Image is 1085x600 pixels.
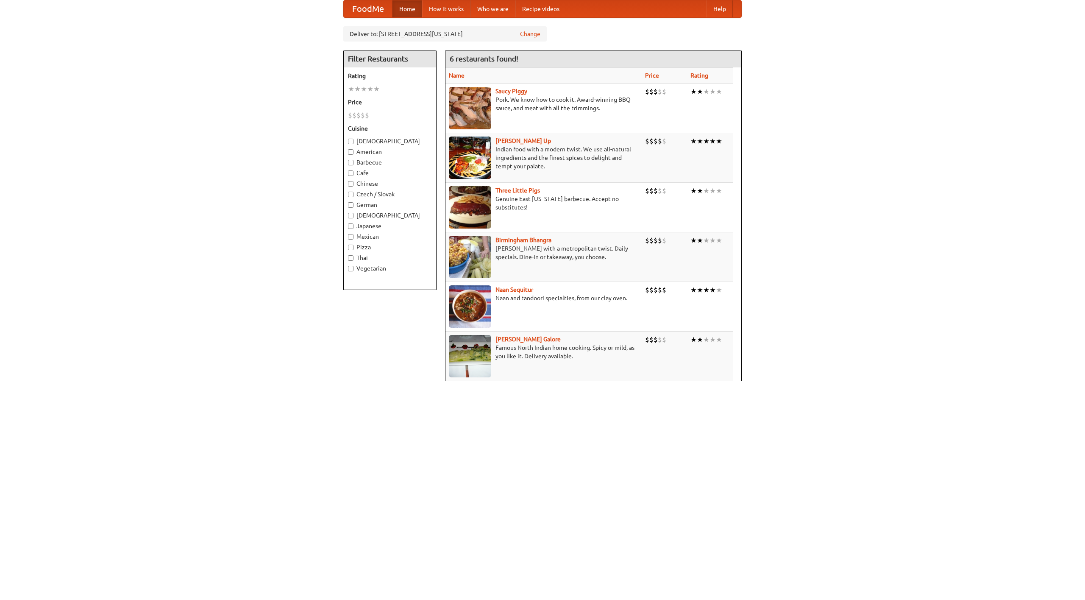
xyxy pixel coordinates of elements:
[703,236,709,245] li: ★
[654,285,658,295] li: $
[449,137,491,179] img: curryup.jpg
[449,343,638,360] p: Famous North Indian home cooking. Spicy or mild, as you like it. Delivery available.
[703,186,709,195] li: ★
[662,335,666,344] li: $
[449,72,465,79] a: Name
[352,111,356,120] li: $
[716,335,722,344] li: ★
[343,26,547,42] div: Deliver to: [STREET_ADDRESS][US_STATE]
[649,335,654,344] li: $
[662,87,666,96] li: $
[709,236,716,245] li: ★
[645,236,649,245] li: $
[348,158,432,167] label: Barbecue
[645,335,649,344] li: $
[697,236,703,245] li: ★
[348,264,432,273] label: Vegetarian
[495,336,561,343] a: [PERSON_NAME] Galore
[348,98,432,106] h5: Price
[348,211,432,220] label: [DEMOGRAPHIC_DATA]
[348,84,354,94] li: ★
[649,186,654,195] li: $
[520,30,540,38] a: Change
[645,87,649,96] li: $
[654,186,658,195] li: $
[495,88,527,95] a: Saucy Piggy
[367,84,373,94] li: ★
[354,84,361,94] li: ★
[690,72,708,79] a: Rating
[654,137,658,146] li: $
[709,137,716,146] li: ★
[361,111,365,120] li: $
[690,236,697,245] li: ★
[662,186,666,195] li: $
[449,285,491,328] img: naansequitur.jpg
[348,148,432,156] label: American
[361,84,367,94] li: ★
[348,190,432,198] label: Czech / Slovak
[645,186,649,195] li: $
[348,234,353,240] input: Mexican
[662,137,666,146] li: $
[348,181,353,187] input: Chinese
[697,285,703,295] li: ★
[373,84,380,94] li: ★
[348,149,353,155] input: American
[356,111,361,120] li: $
[495,286,533,293] a: Naan Sequitur
[348,222,432,230] label: Japanese
[690,87,697,96] li: ★
[515,0,566,17] a: Recipe videos
[348,179,432,188] label: Chinese
[348,223,353,229] input: Japanese
[654,87,658,96] li: $
[690,285,697,295] li: ★
[658,285,662,295] li: $
[348,192,353,197] input: Czech / Slovak
[348,202,353,208] input: German
[449,95,638,112] p: Pork. We know how to cook it. Award-winning BBQ sauce, and meat with all the trimmings.
[344,0,392,17] a: FoodMe
[654,335,658,344] li: $
[658,335,662,344] li: $
[709,285,716,295] li: ★
[703,285,709,295] li: ★
[495,187,540,194] a: Three Little Pigs
[716,87,722,96] li: ★
[348,201,432,209] label: German
[654,236,658,245] li: $
[392,0,422,17] a: Home
[495,237,551,243] a: Birmingham Bhangra
[716,285,722,295] li: ★
[707,0,733,17] a: Help
[450,55,518,63] ng-pluralize: 6 restaurants found!
[449,335,491,377] img: currygalore.jpg
[716,137,722,146] li: ★
[449,294,638,302] p: Naan and tandoori specialties, from our clay oven.
[422,0,470,17] a: How it works
[348,232,432,241] label: Mexican
[348,139,353,144] input: [DEMOGRAPHIC_DATA]
[449,186,491,229] img: littlepigs.jpg
[662,285,666,295] li: $
[348,111,352,120] li: $
[348,243,432,251] label: Pizza
[658,87,662,96] li: $
[348,124,432,133] h5: Cuisine
[449,244,638,261] p: [PERSON_NAME] with a metropolitan twist. Daily specials. Dine-in or takeaway, you choose.
[649,285,654,295] li: $
[348,254,432,262] label: Thai
[716,236,722,245] li: ★
[649,236,654,245] li: $
[449,145,638,170] p: Indian food with a modern twist. We use all-natural ingredients and the finest spices to delight ...
[658,137,662,146] li: $
[348,137,432,145] label: [DEMOGRAPHIC_DATA]
[690,137,697,146] li: ★
[348,245,353,250] input: Pizza
[645,137,649,146] li: $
